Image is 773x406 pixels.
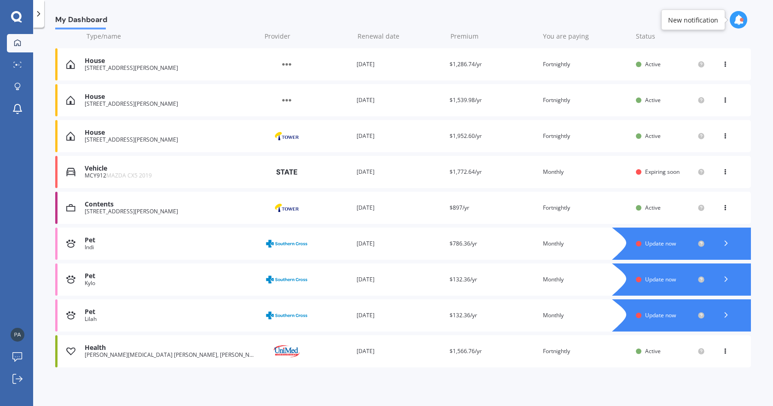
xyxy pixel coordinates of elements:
[85,137,256,143] div: [STREET_ADDRESS][PERSON_NAME]
[450,204,469,212] span: $897/yr
[450,347,482,355] span: $1,566.76/yr
[543,132,629,141] div: Fortnightly
[645,60,661,68] span: Active
[543,347,629,356] div: Fortnightly
[66,167,75,177] img: Vehicle
[85,272,256,280] div: Pet
[645,275,676,283] span: Update now
[264,127,310,145] img: Tower
[358,32,443,41] div: Renewal date
[66,60,75,69] img: House
[543,275,629,284] div: Monthly
[264,91,310,109] img: Other
[85,165,256,172] div: Vehicle
[357,239,442,248] div: [DATE]
[55,15,107,28] span: My Dashboard
[357,96,442,105] div: [DATE]
[543,239,629,248] div: Monthly
[450,275,477,283] span: $132.36/yr
[450,32,536,41] div: Premium
[66,275,75,284] img: Pet
[645,96,661,104] span: Active
[264,271,310,288] img: Southern Cross
[264,307,310,324] img: Southern Cross
[66,311,75,320] img: Pet
[66,132,75,141] img: House
[645,347,661,355] span: Active
[85,172,256,179] div: MCY912
[645,240,676,247] span: Update now
[543,203,629,212] div: Fortnightly
[645,204,661,212] span: Active
[357,203,442,212] div: [DATE]
[357,311,442,320] div: [DATE]
[264,199,310,217] img: Tower
[85,236,256,244] div: Pet
[264,343,310,360] img: UniMed
[450,60,482,68] span: $1,286.74/yr
[543,32,629,41] div: You are paying
[357,275,442,284] div: [DATE]
[85,57,256,65] div: House
[85,244,256,251] div: Indi
[450,311,477,319] span: $132.36/yr
[450,132,482,140] span: $1,952.60/yr
[543,96,629,105] div: Fortnightly
[357,60,442,69] div: [DATE]
[357,347,442,356] div: [DATE]
[85,316,256,322] div: Lilah
[66,347,75,356] img: Health
[85,65,256,71] div: [STREET_ADDRESS][PERSON_NAME]
[85,200,256,208] div: Contents
[357,167,442,177] div: [DATE]
[543,167,629,177] div: Monthly
[66,239,75,248] img: Pet
[450,96,482,104] span: $1,539.98/yr
[357,132,442,141] div: [DATE]
[645,132,661,140] span: Active
[265,32,350,41] div: Provider
[264,164,310,180] img: State
[264,235,310,252] img: Southern Cross
[85,208,256,215] div: [STREET_ADDRESS][PERSON_NAME]
[85,93,256,101] div: House
[450,240,477,247] span: $786.36/yr
[543,311,629,320] div: Monthly
[85,344,256,352] div: Health
[85,280,256,286] div: Kylo
[450,168,482,176] span: $1,772.64/yr
[66,96,75,105] img: House
[645,168,680,176] span: Expiring soon
[85,129,256,137] div: House
[87,32,257,41] div: Type/name
[66,203,75,212] img: Contents
[11,328,24,342] img: 90a3c8f497875d22dcffaaa4eba55890
[264,56,310,73] img: Other
[106,172,152,179] span: MAZDA CX5 2019
[645,311,676,319] span: Update now
[85,101,256,107] div: [STREET_ADDRESS][PERSON_NAME]
[668,15,718,24] div: New notification
[636,32,705,41] div: Status
[85,352,256,358] div: [PERSON_NAME][MEDICAL_DATA] [PERSON_NAME], [PERSON_NAME]
[85,308,256,316] div: Pet
[543,60,629,69] div: Fortnightly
